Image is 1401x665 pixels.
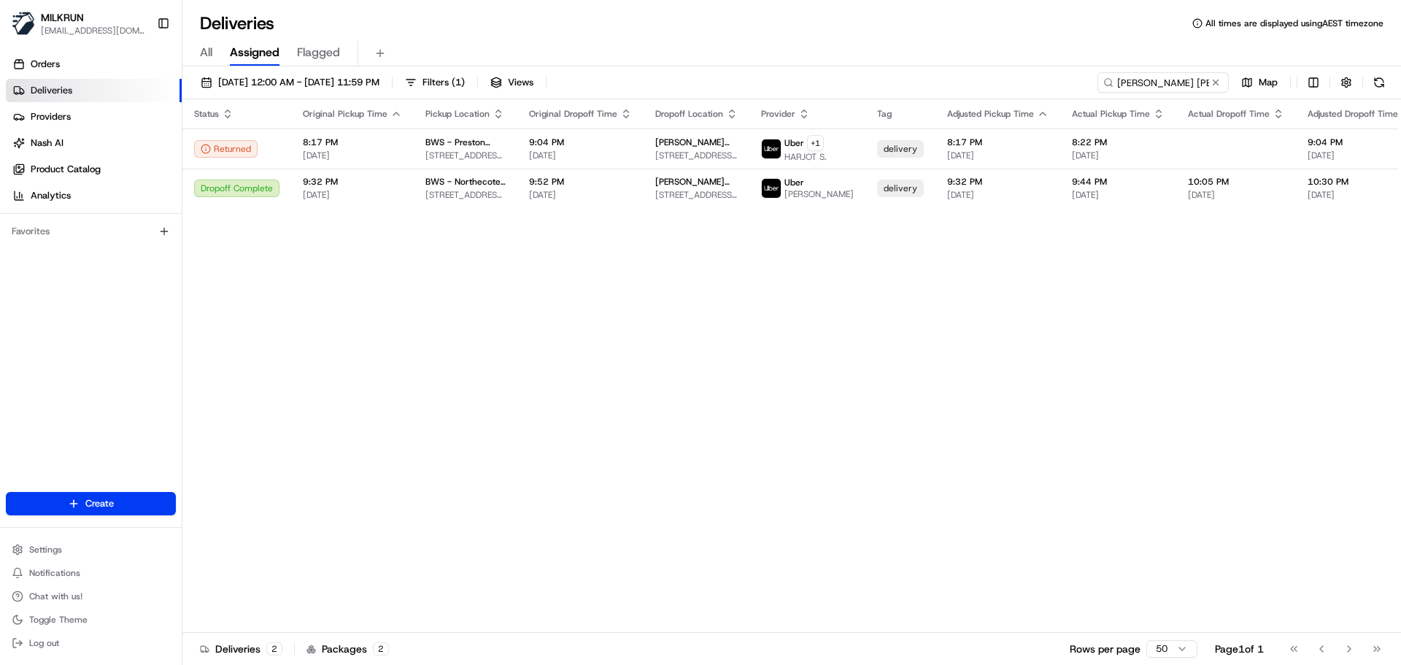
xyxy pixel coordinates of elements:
[947,108,1034,120] span: Adjusted Pickup Time
[6,53,182,76] a: Orders
[761,108,795,120] span: Provider
[762,179,781,198] img: uber-new-logo.jpeg
[1072,189,1165,201] span: [DATE]
[884,182,917,194] span: delivery
[6,131,182,155] a: Nash AI
[6,633,176,653] button: Log out
[1072,176,1165,188] span: 9:44 PM
[12,12,35,35] img: MILKRUN
[425,176,506,188] span: BWS - Northecote BWS
[29,544,62,556] span: Settings
[529,108,617,120] span: Original Dropoff Time
[655,176,738,188] span: [PERSON_NAME] [PERSON_NAME]
[529,150,632,161] span: [DATE]
[1215,642,1264,656] div: Page 1 of 1
[6,492,176,515] button: Create
[884,143,917,155] span: delivery
[41,10,84,25] button: MILKRUN
[6,6,151,41] button: MILKRUNMILKRUN[EMAIL_ADDRESS][DOMAIN_NAME]
[508,76,533,89] span: Views
[200,12,274,35] h1: Deliveries
[31,189,71,202] span: Analytics
[29,637,59,649] span: Log out
[425,137,506,148] span: BWS - Preston BWS
[807,135,824,151] button: +1
[1188,189,1284,201] span: [DATE]
[303,189,402,201] span: [DATE]
[947,189,1049,201] span: [DATE]
[1369,72,1389,93] button: Refresh
[1072,137,1165,148] span: 8:22 PM
[784,137,804,149] span: Uber
[303,108,387,120] span: Original Pickup Time
[422,76,465,89] span: Filters
[947,137,1049,148] span: 8:17 PM
[6,158,182,181] a: Product Catalog
[947,150,1049,161] span: [DATE]
[6,610,176,630] button: Toggle Theme
[297,44,340,61] span: Flagged
[425,108,490,120] span: Pickup Location
[31,110,71,123] span: Providers
[1188,108,1270,120] span: Actual Dropoff Time
[877,108,892,120] span: Tag
[230,44,279,61] span: Assigned
[947,176,1049,188] span: 9:32 PM
[29,591,82,602] span: Chat with us!
[218,76,379,89] span: [DATE] 12:00 AM - [DATE] 11:59 PM
[303,176,402,188] span: 9:32 PM
[29,567,80,579] span: Notifications
[1308,108,1398,120] span: Adjusted Dropoff Time
[1072,108,1150,120] span: Actual Pickup Time
[194,72,386,93] button: [DATE] 12:00 AM - [DATE] 11:59 PM
[1072,150,1165,161] span: [DATE]
[6,586,176,607] button: Chat with us!
[655,189,738,201] span: [STREET_ADDRESS][PERSON_NAME]
[655,108,723,120] span: Dropoff Location
[425,150,506,161] span: [STREET_ADDRESS][PERSON_NAME][PERSON_NAME]
[1259,76,1278,89] span: Map
[31,163,101,176] span: Product Catalog
[655,137,738,148] span: [PERSON_NAME] [PERSON_NAME]
[1205,18,1383,29] span: All times are displayed using AEST timezone
[200,44,212,61] span: All
[194,140,258,158] button: Returned
[373,642,389,656] div: 2
[6,105,182,128] a: Providers
[784,177,804,188] span: Uber
[6,220,176,243] div: Favorites
[452,76,465,89] span: ( 1 )
[529,137,632,148] span: 9:04 PM
[6,539,176,560] button: Settings
[303,137,402,148] span: 8:17 PM
[1070,642,1141,656] p: Rows per page
[6,79,182,102] a: Deliveries
[6,184,182,207] a: Analytics
[425,189,506,201] span: [STREET_ADDRESS][PERSON_NAME]
[784,188,854,200] span: [PERSON_NAME]
[1235,72,1284,93] button: Map
[306,642,389,656] div: Packages
[1097,72,1229,93] input: Type to search
[85,497,114,510] span: Create
[484,72,540,93] button: Views
[529,189,632,201] span: [DATE]
[784,151,827,163] span: HARJOT S.
[1188,176,1284,188] span: 10:05 PM
[200,642,282,656] div: Deliveries
[398,72,471,93] button: Filters(1)
[41,25,145,36] button: [EMAIL_ADDRESS][DOMAIN_NAME]
[266,642,282,656] div: 2
[655,150,738,161] span: [STREET_ADDRESS][PERSON_NAME]
[303,150,402,161] span: [DATE]
[31,137,63,150] span: Nash AI
[762,139,781,158] img: uber-new-logo.jpeg
[31,84,72,97] span: Deliveries
[31,58,60,71] span: Orders
[194,108,219,120] span: Status
[29,614,88,626] span: Toggle Theme
[6,563,176,583] button: Notifications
